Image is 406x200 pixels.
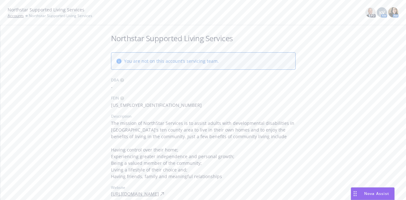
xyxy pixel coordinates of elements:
span: You are not on this account’s servicing team. [124,58,219,64]
div: Drag to move [351,188,359,200]
span: The mission of NorthStar Services is to assist adults with developmental disabilities in [GEOGRAP... [111,120,296,180]
div: FEIN [111,95,119,101]
button: Nova Assist [351,187,395,200]
span: Northstar Supported Living Services [29,13,92,19]
div: Website [111,185,296,190]
div: DBA [111,77,119,83]
a: Accounts [8,13,24,19]
span: Northstar Supported Living Services [8,6,84,13]
span: [US_EMPLOYER_IDENTIFICATION_NUMBER] [111,102,296,108]
div: Description [111,113,131,119]
img: photo [365,7,376,17]
img: photo [388,7,398,17]
span: - [111,84,296,90]
h1: Northstar Supported Living Services [111,33,296,43]
span: Nova Assist [364,191,389,196]
span: KV [379,9,385,16]
a: [URL][DOMAIN_NAME] [111,190,159,197]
